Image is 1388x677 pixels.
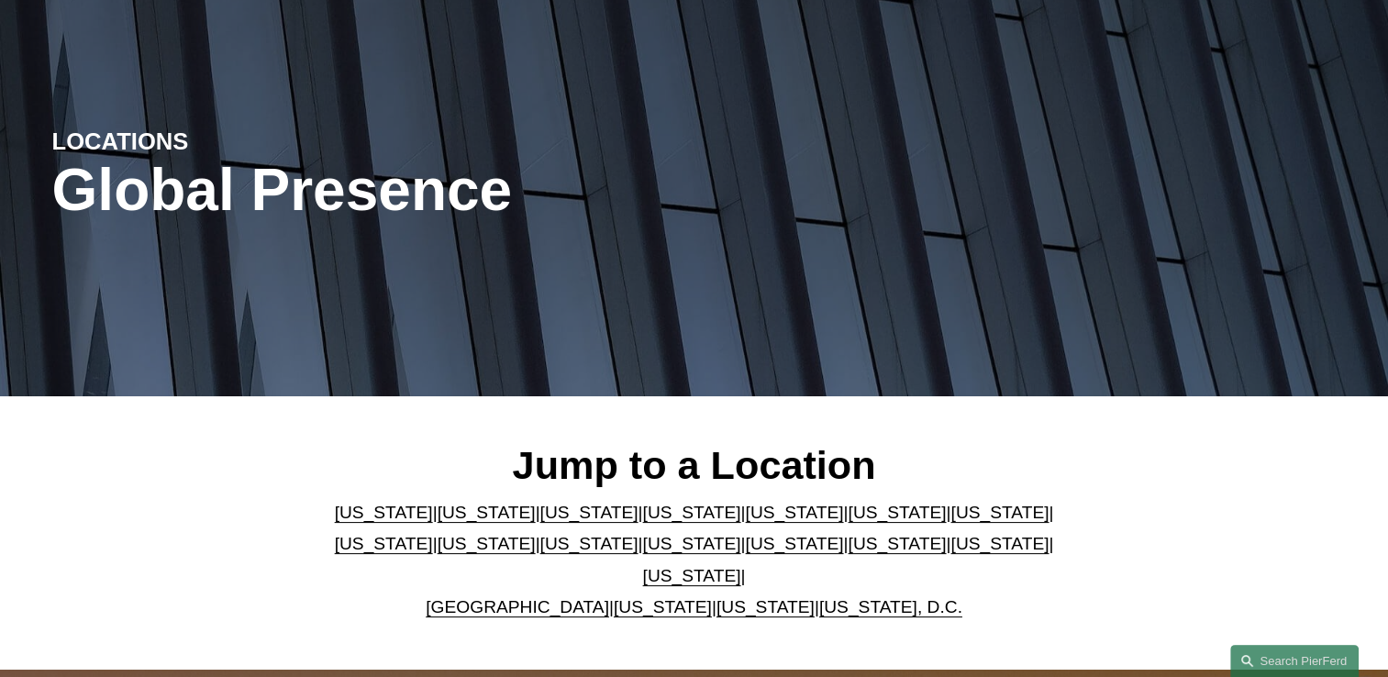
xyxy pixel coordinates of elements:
a: [US_STATE] [335,503,433,522]
a: [US_STATE] [745,534,843,553]
a: [US_STATE] [745,503,843,522]
a: [US_STATE] [614,597,712,616]
a: [US_STATE] [848,534,946,553]
a: [US_STATE] [438,503,536,522]
a: [GEOGRAPHIC_DATA] [426,597,609,616]
a: [US_STATE] [540,503,638,522]
p: | | | | | | | | | | | | | | | | | | [319,497,1069,624]
a: [US_STATE] [848,503,946,522]
h1: Global Presence [52,157,908,224]
h2: Jump to a Location [319,441,1069,489]
a: [US_STATE] [643,503,741,522]
a: [US_STATE] [335,534,433,553]
a: Search this site [1230,645,1359,677]
a: [US_STATE] [716,597,815,616]
a: [US_STATE] [643,534,741,553]
a: [US_STATE] [540,534,638,553]
a: [US_STATE] [643,566,741,585]
a: [US_STATE], D.C. [819,597,962,616]
a: [US_STATE] [950,503,1049,522]
h4: LOCATIONS [52,127,373,156]
a: [US_STATE] [950,534,1049,553]
a: [US_STATE] [438,534,536,553]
